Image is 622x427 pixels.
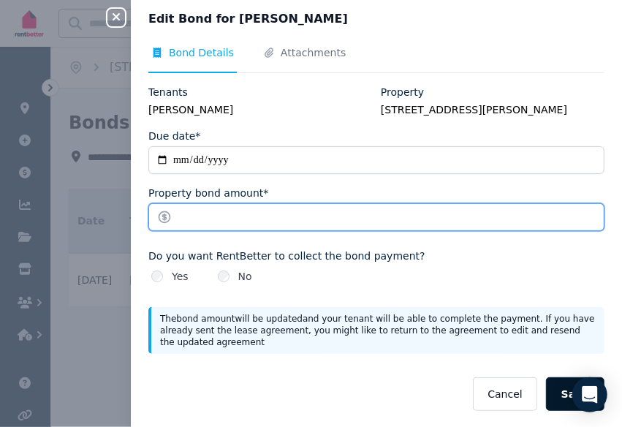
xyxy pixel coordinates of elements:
[381,102,604,117] legend: [STREET_ADDRESS][PERSON_NAME]
[148,10,348,28] span: Edit Bond for [PERSON_NAME]
[473,377,536,411] button: Cancel
[148,249,604,263] label: Do you want RentBetter to collect the bond payment?
[148,129,200,143] label: Due date*
[381,85,424,99] label: Property
[169,45,234,60] span: Bond Details
[148,85,188,99] label: Tenants
[148,102,372,117] legend: [PERSON_NAME]
[148,186,268,200] label: Property bond amount*
[148,45,604,73] nav: Tabs
[172,269,189,284] label: Yes
[546,377,604,411] button: Save
[238,269,252,284] label: No
[281,45,346,60] span: Attachments
[572,377,607,412] div: Open Intercom Messenger
[160,313,596,348] p: The bond amount will be updated and your tenant will be able to complete the payment. If you have...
